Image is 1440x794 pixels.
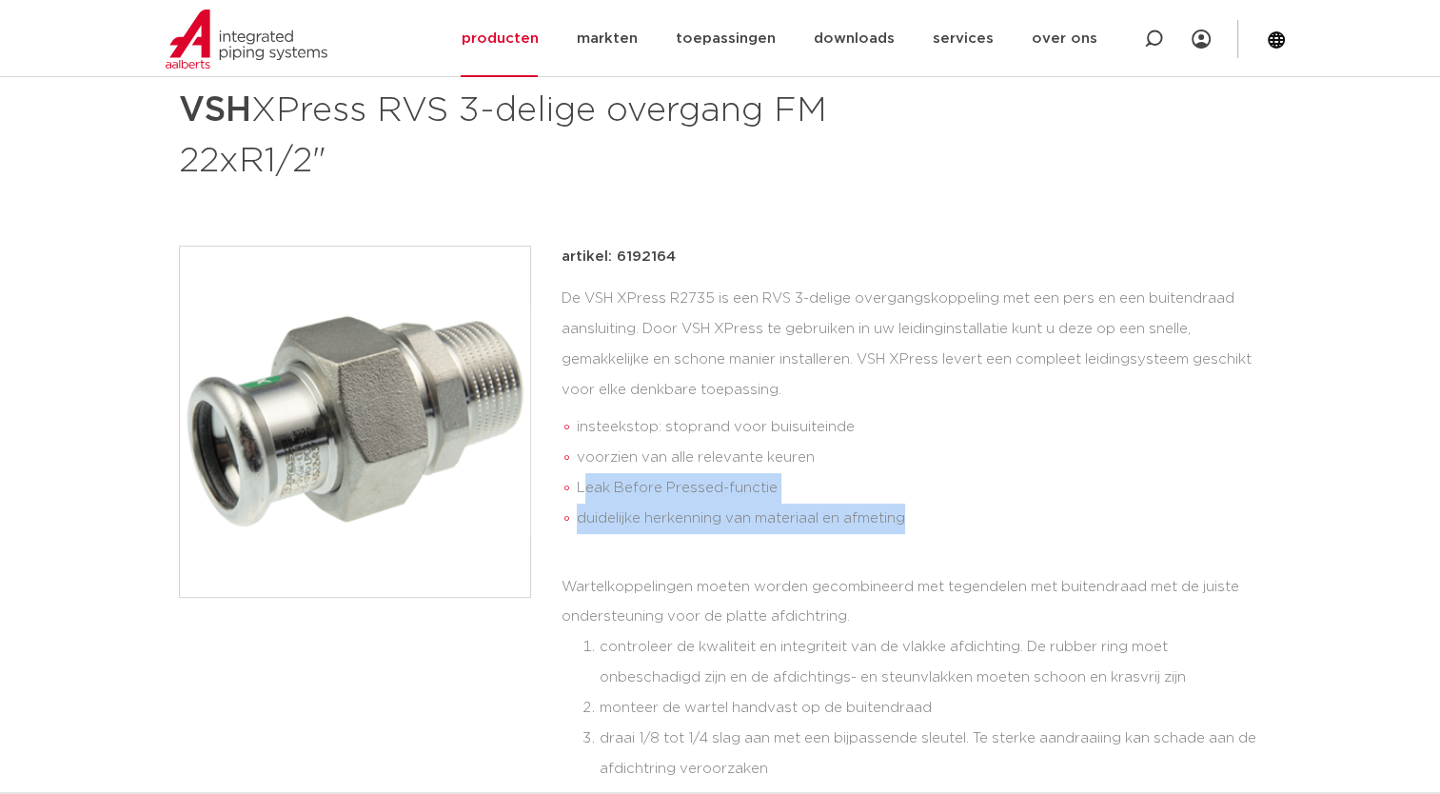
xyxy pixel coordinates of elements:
[577,443,1262,473] li: voorzien van alle relevante keuren
[577,473,1262,504] li: Leak Before Pressed-functie
[577,412,1262,443] li: insteekstop: stoprand voor buisuiteinde
[577,504,1262,534] li: duidelijke herkenning van materiaal en afmeting
[600,693,1262,724] li: monteer de wartel handvast op de buitendraad
[562,284,1262,784] div: De VSH XPress R2735 is een RVS 3-delige overgangskoppeling met een pers en een buitendraad aanslu...
[180,247,530,597] img: Product Image for VSH XPress RVS 3-delige overgang FM 22xR1/2"
[179,93,251,128] strong: VSH
[562,246,676,268] p: artikel: 6192164
[600,724,1262,784] li: draai 1/8 tot 1/4 slag aan met een bijpassende sleutel. Te sterke aandraaiing kan schade aan de a...
[600,632,1262,693] li: controleer de kwaliteit en integriteit van de vlakke afdichting. De rubber ring moet onbeschadigd...
[179,82,894,185] h1: XPress RVS 3-delige overgang FM 22xR1/2"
